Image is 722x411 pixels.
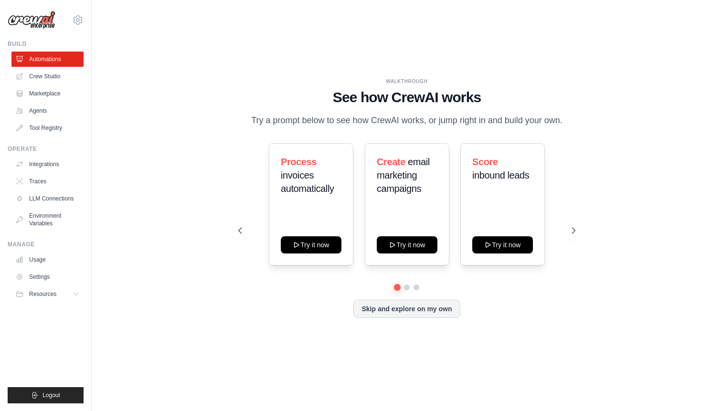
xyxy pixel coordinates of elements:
p: Try a prompt below to see how CrewAI works, or jump right in and build your own. [246,114,567,127]
button: Try it now [281,236,341,253]
span: invoices automatically [281,170,334,194]
a: Environment Variables [11,208,84,231]
button: Resources [11,286,84,302]
a: Tool Registry [11,120,84,136]
button: Try it now [377,236,437,253]
a: Usage [11,252,84,267]
button: Skip and explore on my own [353,300,460,318]
div: WALKTHROUGH [238,78,575,85]
div: Build [8,40,84,48]
a: LLM Connections [11,191,84,206]
span: Resources [29,290,56,298]
button: Try it now [472,236,533,253]
a: Automations [11,52,84,67]
div: Operate [8,145,84,153]
img: Logo [8,11,55,29]
span: Logout [42,391,60,399]
span: Score [472,157,498,167]
span: inbound leads [472,170,529,180]
a: Marketplace [11,86,84,101]
span: Create [377,157,405,167]
a: Traces [11,174,84,189]
span: Process [281,157,317,167]
button: Logout [8,387,84,403]
a: Agents [11,103,84,118]
a: Integrations [11,157,84,172]
div: Manage [8,241,84,248]
a: Settings [11,269,84,285]
a: Crew Studio [11,69,84,84]
h1: See how CrewAI works [238,89,575,106]
span: email marketing campaigns [377,157,430,194]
